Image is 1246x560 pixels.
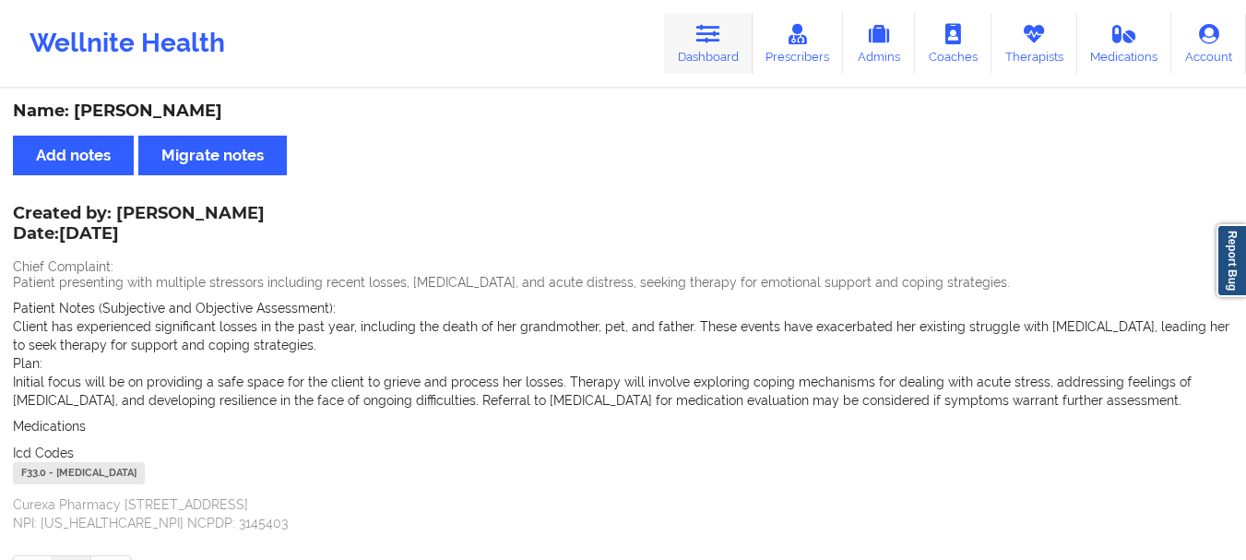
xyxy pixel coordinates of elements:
[13,495,1233,532] p: Curexa Pharmacy [STREET_ADDRESS] NPI: [US_HEALTHCARE_NPI] NCPDP: 3145403
[13,273,1233,292] p: Patient presenting with multiple stressors including recent losses, [MEDICAL_DATA], and acute dis...
[13,317,1233,354] p: Client has experienced significant losses in the past year, including the death of her grandmothe...
[13,301,336,316] span: Patient Notes (Subjective and Objective Assessment):
[843,13,915,74] a: Admins
[13,373,1233,410] p: Initial focus will be on providing a safe space for the client to grieve and process her losses. ...
[13,356,42,371] span: Plan:
[13,136,134,175] button: Add notes
[664,13,753,74] a: Dashboard
[138,136,287,175] button: Migrate notes
[13,462,145,484] div: F33.0 - [MEDICAL_DATA]
[13,259,113,274] span: Chief Complaint:
[1077,13,1172,74] a: Medications
[1171,13,1246,74] a: Account
[13,101,1233,122] div: Name: [PERSON_NAME]
[13,446,74,460] span: Icd Codes
[1216,224,1246,297] a: Report Bug
[13,419,86,434] span: Medications
[991,13,1077,74] a: Therapists
[753,13,844,74] a: Prescribers
[13,204,265,246] div: Created by: [PERSON_NAME]
[915,13,991,74] a: Coaches
[13,222,265,246] p: Date: [DATE]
